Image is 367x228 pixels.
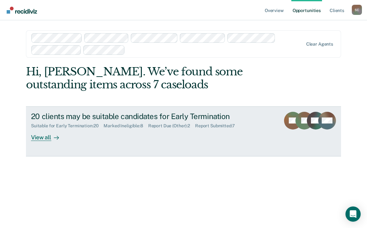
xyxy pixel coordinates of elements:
div: Open Intercom Messenger [345,206,361,222]
div: 20 clients may be suitable candidates for Early Termination [31,112,253,121]
div: Report Due (Other) : 2 [148,123,195,129]
img: Recidiviz [7,7,37,14]
div: Suitable for Early Termination : 20 [31,123,104,129]
div: S C [352,5,362,15]
div: Marked Ineligible : 8 [104,123,148,129]
div: View all [31,129,66,141]
div: Hi, [PERSON_NAME]. We’ve found some outstanding items across 7 caseloads [26,65,278,91]
div: Clear agents [306,41,333,47]
a: 20 clients may be suitable candidates for Early TerminationSuitable for Early Termination:20Marke... [26,106,341,156]
div: Report Submitted : 7 [195,123,240,129]
button: Profile dropdown button [352,5,362,15]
